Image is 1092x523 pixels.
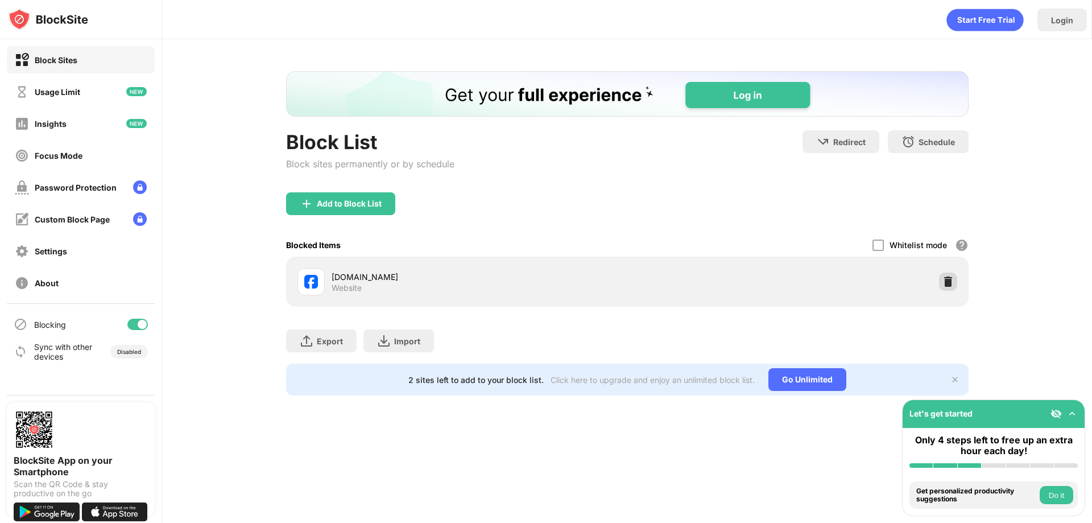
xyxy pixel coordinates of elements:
div: BlockSite App on your Smartphone [14,455,148,477]
div: About [35,278,59,288]
img: lock-menu.svg [133,212,147,226]
div: Block Sites [35,55,77,65]
div: Insights [35,119,67,129]
div: Whitelist mode [890,240,947,250]
img: download-on-the-app-store.svg [82,503,148,521]
div: Only 4 steps left to free up an extra hour each day! [909,435,1078,456]
img: block-on.svg [15,53,29,67]
img: lock-menu.svg [133,180,147,194]
div: [DOMAIN_NAME] [332,271,627,283]
img: blocking-icon.svg [14,318,27,331]
div: Block List [286,130,454,154]
div: Block sites permanently or by schedule [286,158,454,170]
img: x-button.svg [950,375,959,384]
div: Login [1051,15,1073,25]
img: time-usage-off.svg [15,85,29,99]
img: customize-block-page-off.svg [15,212,29,227]
div: 2 sites left to add to your block list. [408,375,544,385]
div: Website [332,283,362,293]
div: Usage Limit [35,87,80,97]
div: Go Unlimited [768,368,846,391]
div: Password Protection [35,183,117,192]
img: logo-blocksite.svg [8,8,88,31]
div: Export [317,336,343,346]
img: new-icon.svg [126,119,147,128]
img: password-protection-off.svg [15,180,29,195]
div: Let's get started [909,409,973,418]
img: new-icon.svg [126,87,147,96]
img: omni-setup-toggle.svg [1066,408,1078,419]
div: Click here to upgrade and enjoy an unlimited block list. [551,375,755,385]
div: animation [946,9,1024,31]
img: insights-off.svg [15,117,29,131]
div: Schedule [919,137,955,147]
div: Focus Mode [35,151,82,160]
img: favicons [304,275,318,289]
img: settings-off.svg [15,244,29,258]
iframe: Banner [286,71,969,117]
div: Add to Block List [317,199,382,208]
img: eye-not-visible.svg [1050,408,1062,419]
div: Blocked Items [286,240,341,250]
div: Settings [35,246,67,256]
div: Custom Block Page [35,215,110,224]
div: Blocking [34,320,66,330]
div: Scan the QR Code & stay productive on the go [14,480,148,498]
img: options-page-qr-code.png [14,409,55,450]
div: Import [394,336,420,346]
div: Sync with other devices [34,342,93,361]
img: focus-off.svg [15,149,29,163]
button: Do it [1040,486,1073,504]
div: Get personalized productivity suggestions [916,487,1037,504]
div: Disabled [117,348,141,355]
img: sync-icon.svg [14,345,27,359]
div: Redirect [833,137,866,147]
img: about-off.svg [15,276,29,290]
img: get-it-on-google-play.svg [14,503,80,521]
